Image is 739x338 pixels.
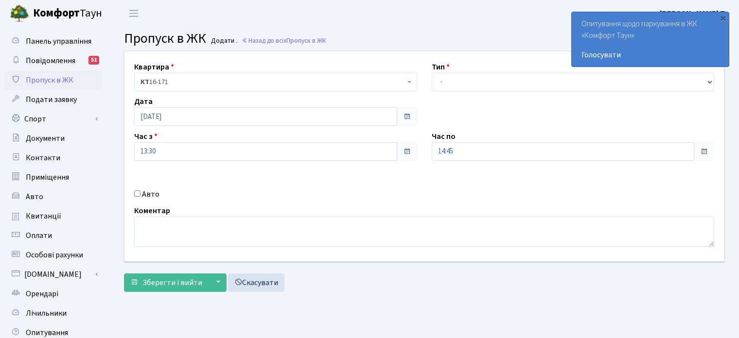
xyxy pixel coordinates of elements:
[26,152,60,163] span: Контакти
[5,168,102,187] a: Приміщення
[124,273,209,292] button: Зберегти і вийти
[5,51,102,70] a: Повідомлення51
[134,73,417,91] span: <b>КТ</b>&nbsp;&nbsp;&nbsp;&nbsp;16-171
[26,250,83,260] span: Особові рахунки
[5,187,102,206] a: Авто
[88,56,99,65] div: 51
[26,36,91,47] span: Панель управління
[5,129,102,148] a: Документи
[209,37,237,45] small: Додати .
[134,96,153,107] label: Дата
[33,5,80,21] b: Комфорт
[134,131,158,142] label: Час з
[124,29,206,48] span: Пропуск в ЖК
[5,90,102,109] a: Подати заявку
[5,226,102,245] a: Оплати
[141,77,405,87] span: <b>КТ</b>&nbsp;&nbsp;&nbsp;&nbsp;16-171
[26,55,75,66] span: Повідомлення
[5,32,102,51] a: Панель управління
[142,277,202,288] span: Зберегти і вийти
[432,131,456,142] label: Час по
[5,109,102,129] a: Спорт
[5,206,102,226] a: Квитанції
[142,188,159,200] label: Авто
[141,77,149,87] b: КТ
[286,36,326,45] span: Пропуск в ЖК
[26,75,73,85] span: Пропуск в ЖК
[26,94,77,105] span: Подати заявку
[718,13,728,23] div: ×
[26,133,65,144] span: Документи
[26,308,67,319] span: Лічильники
[26,172,69,183] span: Приміщення
[26,191,43,202] span: Авто
[33,5,102,22] span: Таун
[5,304,102,323] a: Лічильники
[5,245,102,265] a: Особові рахунки
[26,327,68,338] span: Опитування
[26,288,58,299] span: Орендарі
[122,5,146,21] button: Переключити навігацію
[26,230,52,241] span: Оплати
[5,265,102,284] a: [DOMAIN_NAME]
[5,70,102,90] a: Пропуск в ЖК
[134,61,174,73] label: Квартира
[572,12,729,67] div: Опитування щодо паркування в ЖК «Комфорт Таун»
[660,8,727,19] a: [PERSON_NAME] П.
[242,36,326,45] a: Назад до всіхПропуск в ЖК
[228,273,284,292] a: Скасувати
[432,61,450,73] label: Тип
[10,4,29,23] img: logo.png
[5,148,102,168] a: Контакти
[581,49,719,61] a: Голосувати
[26,211,61,221] span: Квитанції
[134,205,170,217] label: Коментар
[5,284,102,304] a: Орендарі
